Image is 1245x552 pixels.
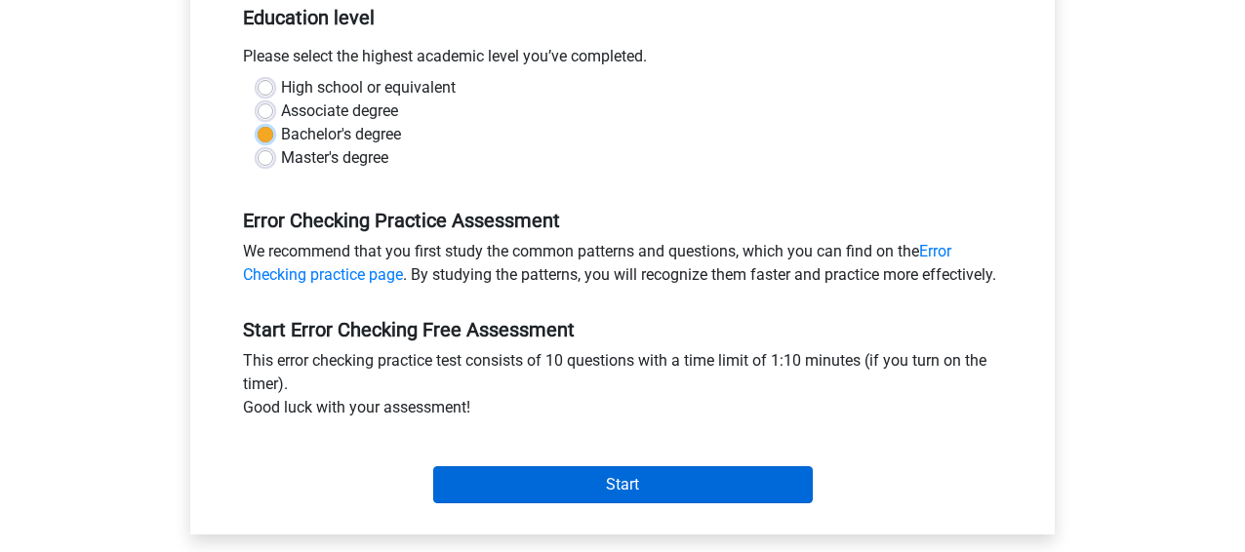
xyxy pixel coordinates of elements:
[228,240,1017,295] div: We recommend that you first study the common patterns and questions, which you can find on the . ...
[433,466,813,503] input: Start
[228,45,1017,76] div: Please select the highest academic level you’ve completed.
[281,123,401,146] label: Bachelor's degree
[243,209,1002,232] h5: Error Checking Practice Assessment
[281,76,456,99] label: High school or equivalent
[281,146,388,170] label: Master's degree
[228,349,1017,427] div: This error checking practice test consists of 10 questions with a time limit of 1:10 minutes (if ...
[281,99,398,123] label: Associate degree
[243,318,1002,341] h5: Start Error Checking Free Assessment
